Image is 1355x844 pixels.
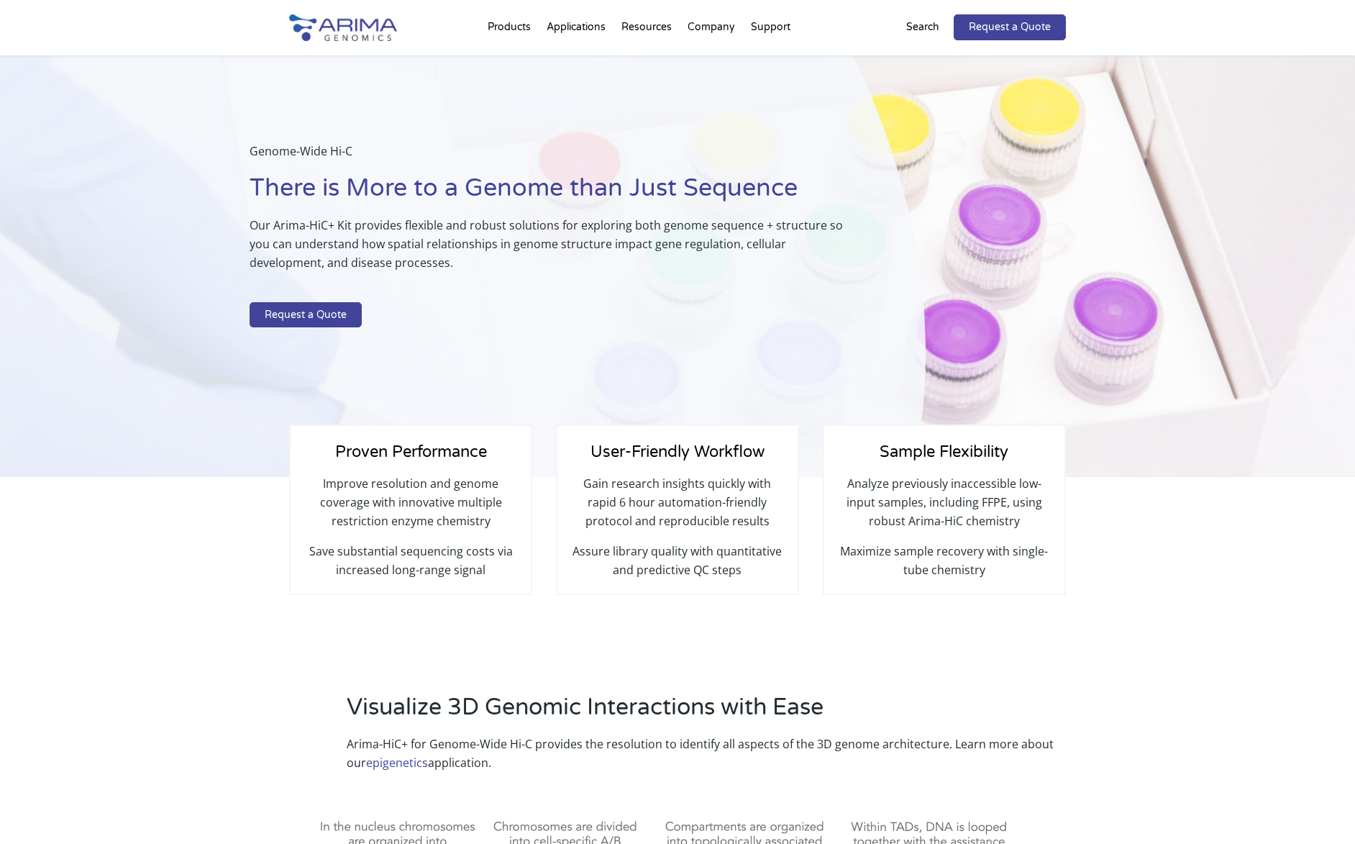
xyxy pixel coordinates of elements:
p: Genome-Wide Hi-C [250,142,854,172]
p: Analyze previously inaccessible low-input samples, including FFPE, using robust Arima-HiC chemistry [839,474,1050,542]
p: Save substantial sequencing costs via increased long-range signal [305,542,516,579]
p: Our Arima-HiC+ Kit provides flexible and robust solutions for exploring both genome sequence + st... [250,216,854,283]
span: User-Friendly Workflow [590,443,765,461]
a: epigenetics [366,755,428,771]
p: Arima-HiC+ for Genome-Wide Hi-C provides the resolution to identify all aspects of the 3D genome ... [347,735,1066,772]
span: Proven Performance [335,443,487,461]
a: Request a Quote [954,14,1066,40]
a: Request a Quote [250,302,362,328]
p: Gain research insights quickly with rapid 6 hour automation-friendly protocol and reproducible re... [572,474,783,542]
img: Arima-Genomics-logo [289,14,397,41]
p: Maximize sample recovery with single-tube chemistry [839,542,1050,579]
p: Improve resolution and genome coverage with innovative multiple restriction enzyme chemistry [305,474,516,542]
p: Assure library quality with quantitative and predictive QC steps [572,542,783,579]
span: Sample Flexibility [880,443,1008,461]
h1: There is More to a Genome than Just Sequence [250,172,854,216]
p: Search [906,18,939,37]
h2: Visualize 3D Genomic Interactions with Ease [347,691,1066,735]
